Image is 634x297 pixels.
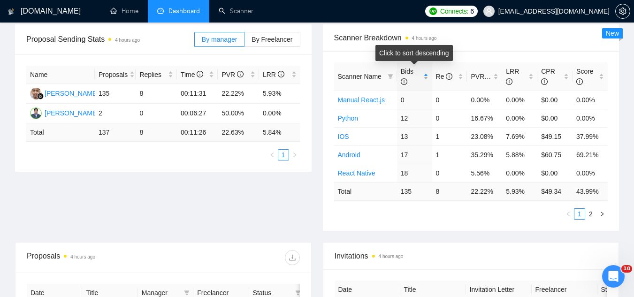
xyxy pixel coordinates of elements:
td: 0.00% [573,91,608,109]
a: AI[PERSON_NAME] [30,89,99,97]
td: 5.93 % [502,182,537,200]
td: 22.22 % [467,182,502,200]
img: AI [30,88,42,99]
span: Dashboard [168,7,200,15]
span: Time [181,71,203,78]
span: 10 [621,265,632,273]
td: 50.00% [218,104,259,123]
iframe: Intercom live chat [602,265,625,288]
td: 12 [397,109,432,127]
th: Name [26,66,95,84]
div: Proposals [27,250,163,265]
li: 1 [574,208,585,220]
td: $ 49.34 [537,182,573,200]
a: 1 [278,150,289,160]
span: New [606,30,619,37]
li: Previous Page [267,149,278,160]
td: Total [334,182,397,200]
td: $0.00 [537,164,573,182]
td: 7.69% [502,127,537,145]
span: info-circle [278,71,284,77]
div: [PERSON_NAME] [45,88,99,99]
span: Bids [401,68,413,85]
td: 0 [397,91,432,109]
span: Scanner Name [338,73,382,80]
span: left [565,211,571,217]
span: Proposal Sending Stats [26,33,194,45]
span: LRR [263,71,284,78]
time: 4 hours ago [70,254,95,259]
time: 4 hours ago [379,254,404,259]
span: filter [386,69,395,84]
td: 23.08% [467,127,502,145]
span: info-circle [237,71,244,77]
span: By Freelancer [252,36,292,43]
td: 0.00% [502,164,537,182]
button: left [267,149,278,160]
td: 135 [95,84,136,104]
img: logo [8,4,15,19]
td: 8 [136,123,177,142]
a: 2 [586,209,596,219]
a: IOS [338,133,349,140]
span: dashboard [157,8,164,14]
div: [PERSON_NAME] [PERSON_NAME] [45,108,154,118]
span: Connects: [440,6,468,16]
span: Score [576,68,594,85]
div: Click to sort descending [375,45,453,61]
img: MA [30,107,42,119]
span: 6 [470,6,474,16]
td: 2 [95,104,136,123]
a: setting [615,8,630,15]
span: LRR [506,68,519,85]
button: setting [615,4,630,19]
td: 0.00% [573,109,608,127]
td: 22.22% [218,84,259,104]
td: 1 [432,145,467,164]
span: info-circle [401,78,407,85]
td: 8 [432,182,467,200]
button: download [285,250,300,265]
span: info-circle [506,78,512,85]
td: $0.00 [537,109,573,127]
button: left [563,208,574,220]
span: Re [436,73,453,80]
td: Total [26,123,95,142]
li: Next Page [596,208,608,220]
span: Invitations [335,250,608,262]
span: download [285,254,299,261]
td: 18 [397,164,432,182]
img: gigradar-bm.png [37,93,44,99]
td: 0 [432,91,467,109]
td: 00:11:26 [177,123,218,142]
td: 35.29% [467,145,502,164]
td: 00:11:31 [177,84,218,104]
td: 8 [136,84,177,104]
td: 0 [432,109,467,127]
span: Scanner Breakdown [334,32,608,44]
li: Previous Page [563,208,574,220]
button: right [289,149,300,160]
span: info-circle [197,71,203,77]
span: right [599,211,605,217]
td: 0 [136,104,177,123]
span: user [486,8,492,15]
th: Replies [136,66,177,84]
span: Proposals [99,69,128,80]
td: 00:06:27 [177,104,218,123]
td: 0.00% [259,104,300,123]
td: 16.67% [467,109,502,127]
img: upwork-logo.png [429,8,437,15]
time: 4 hours ago [115,38,140,43]
span: info-circle [446,73,452,80]
td: 5.84 % [259,123,300,142]
th: Proposals [95,66,136,84]
td: 17 [397,145,432,164]
a: searchScanner [219,7,253,15]
td: 5.93% [259,84,300,104]
span: filter [388,74,393,79]
span: CPR [541,68,555,85]
td: 0 [432,164,467,182]
li: Next Page [289,149,300,160]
